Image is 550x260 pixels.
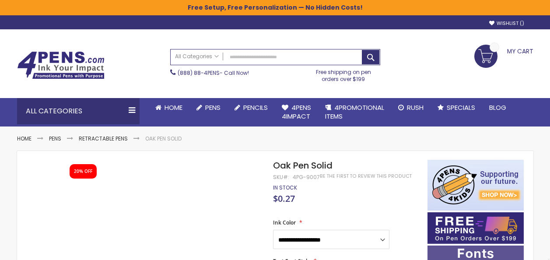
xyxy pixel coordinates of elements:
span: Oak Pen Solid [273,159,333,172]
span: Rush [407,103,424,112]
a: Blog [482,98,513,117]
li: Oak Pen Solid [145,135,182,142]
a: 4Pens4impact [275,98,318,126]
span: 4Pens 4impact [282,103,311,121]
strong: SKU [273,173,289,181]
span: $0.27 [273,193,295,204]
a: (888) 88-4PENS [178,69,220,77]
div: Availability [273,184,297,191]
a: Pens [49,135,61,142]
a: Be the first to review this product [320,173,412,179]
span: Home [165,103,182,112]
div: Free shipping on pen orders over $199 [307,65,380,83]
div: All Categories [17,98,140,124]
a: All Categories [171,49,223,64]
img: Free shipping on orders over $199 [427,212,524,244]
span: 4PROMOTIONAL ITEMS [325,103,384,121]
span: Pens [205,103,221,112]
span: Specials [447,103,475,112]
div: 20% OFF [74,169,92,175]
img: 4pens 4 kids [427,160,524,211]
span: - Call Now! [178,69,249,77]
span: Pencils [243,103,268,112]
a: 4PROMOTIONALITEMS [318,98,391,126]
span: All Categories [175,53,219,60]
a: Home [17,135,32,142]
img: 4Pens Custom Pens and Promotional Products [17,51,105,79]
a: Wishlist [489,20,524,27]
span: Ink Color [273,219,296,226]
a: Specials [431,98,482,117]
div: 4PG-9007 [293,174,320,181]
a: Retractable Pens [79,135,128,142]
a: Pens [189,98,228,117]
span: In stock [273,184,297,191]
span: Blog [489,103,506,112]
a: Home [148,98,189,117]
a: Pencils [228,98,275,117]
a: Rush [391,98,431,117]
